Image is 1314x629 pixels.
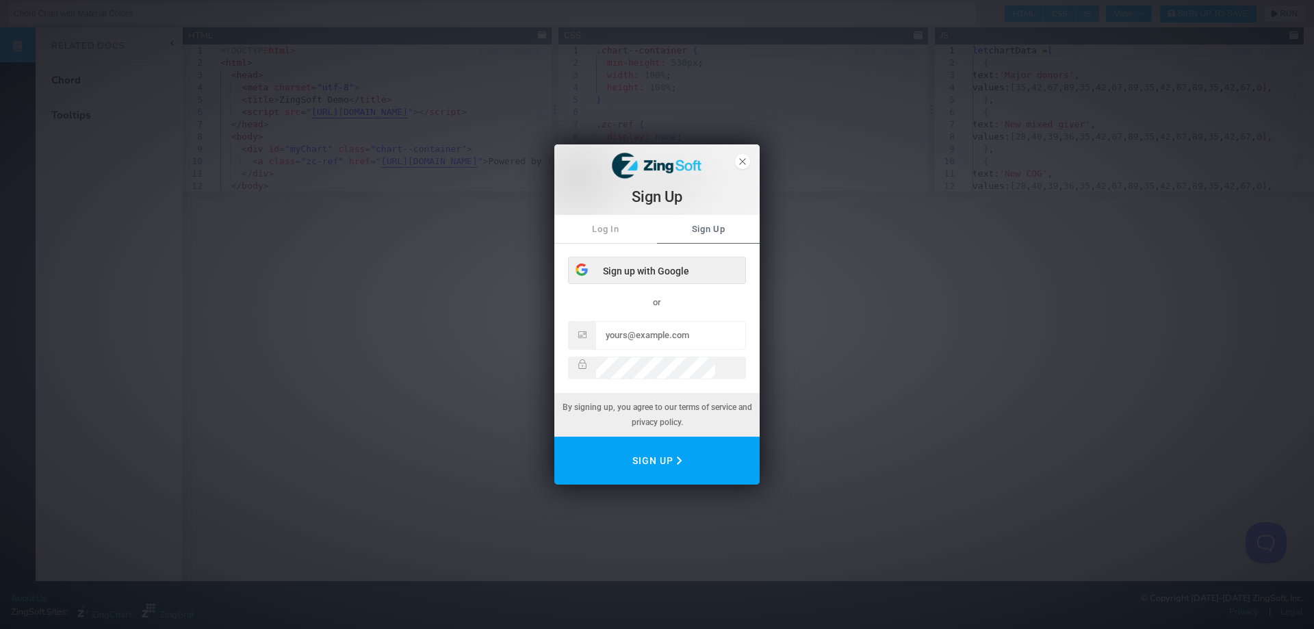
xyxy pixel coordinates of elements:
input: Password [596,357,715,379]
span: Sign Up [657,215,760,244]
input: Email [596,322,745,349]
div: Sign Up [562,187,752,207]
span: By signing up, you agree to our terms of service and privacy policy. [563,402,752,427]
span: Sign Up [632,446,682,475]
span: or [653,297,661,307]
button: Sign Up [554,437,760,485]
div: Sign up with Google [569,257,745,285]
a: Log In [554,215,657,244]
span: close [735,154,750,169]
